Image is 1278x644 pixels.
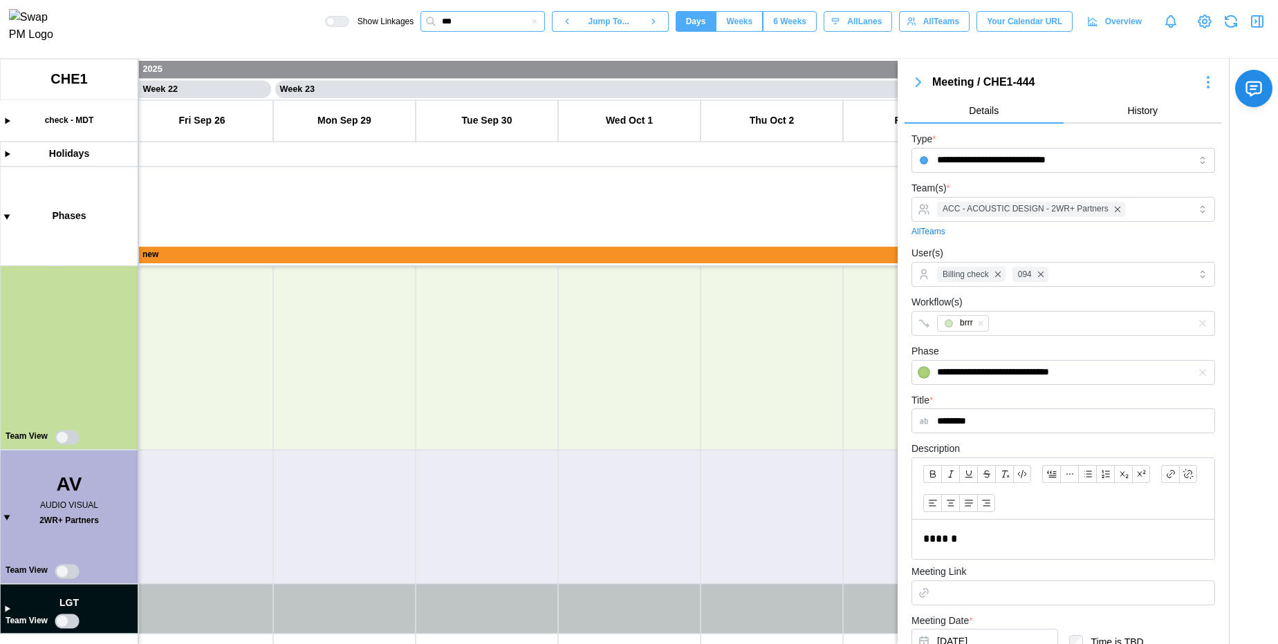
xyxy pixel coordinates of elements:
[977,465,995,483] button: Strikethrough
[941,494,959,512] button: Align text: center
[943,268,989,281] span: Billing check
[1221,12,1241,31] button: Refresh Grid
[1013,465,1031,483] button: Code
[911,614,973,629] label: Meeting Date
[969,106,999,115] span: Details
[987,12,1062,31] span: Your Calendar URL
[911,393,933,408] label: Title
[923,12,959,31] span: All Teams
[911,295,963,310] label: Workflow(s)
[1018,268,1032,281] span: 094
[911,225,945,238] a: All Teams
[943,202,1109,216] span: ACC - ACOUSTIC DESIGN - 2WR+ Partners
[911,181,950,196] label: Team(s)
[686,12,706,31] span: Days
[911,246,943,261] label: User(s)
[911,344,939,359] label: Phase
[1114,465,1132,483] button: Subscript
[995,465,1013,483] button: Clear formatting
[1127,106,1158,115] span: History
[1060,465,1078,483] button: Horizontal line
[923,465,941,483] button: Bold
[977,494,995,512] button: Align text: right
[1248,12,1267,31] button: Close Drawer
[1078,465,1096,483] button: Bullet list
[1179,465,1197,483] button: Remove link
[1042,465,1060,483] button: Blockquote
[9,9,65,44] img: Swap PM Logo
[923,494,941,512] button: Align text: left
[847,12,882,31] span: All Lanes
[349,16,414,27] span: Show Linkages
[959,494,977,512] button: Align text: justify
[1132,465,1150,483] button: Superscript
[1161,465,1179,483] button: Link
[959,465,977,483] button: Underline
[1105,12,1142,31] span: Overview
[932,74,1194,91] div: Meeting / CHE1-444
[589,12,629,31] span: Jump To...
[911,442,960,457] label: Description
[773,12,806,31] span: 6 Weeks
[1159,10,1183,33] a: Notifications
[911,565,966,580] label: Meeting Link
[726,12,752,31] span: Weeks
[1195,12,1214,31] a: View Project
[941,465,959,483] button: Italic
[911,132,936,147] label: Type
[960,316,973,330] div: brrr
[1096,465,1114,483] button: Ordered list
